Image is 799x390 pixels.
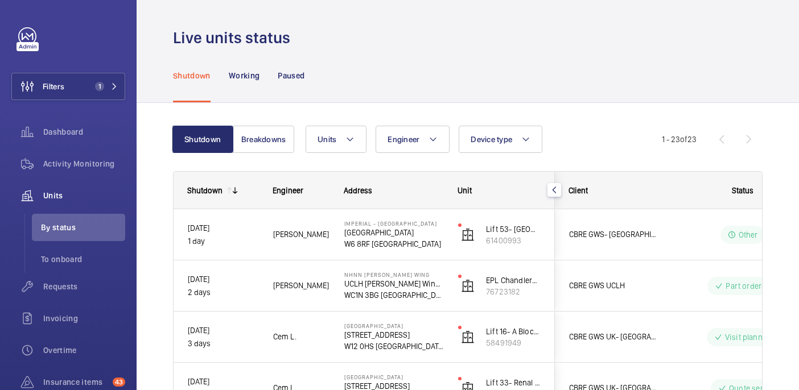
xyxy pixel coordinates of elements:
[344,186,372,195] span: Address
[41,222,125,233] span: By status
[344,271,443,278] p: NHNN [PERSON_NAME] Wing
[43,190,125,201] span: Units
[173,27,297,48] h1: Live units status
[11,73,125,100] button: Filters1
[43,376,108,388] span: Insurance items
[229,70,260,81] p: Working
[113,377,125,387] span: 43
[233,126,294,153] button: Breakdowns
[376,126,450,153] button: Engineer
[459,126,542,153] button: Device type
[278,70,304,81] p: Paused
[461,279,475,293] img: elevator.svg
[273,330,330,343] span: Cem L.
[344,329,443,341] p: [STREET_ADDRESS]
[188,324,258,337] p: [DATE]
[569,330,657,343] span: CBRE GWS UK- [GEOGRAPHIC_DATA] ([GEOGRAPHIC_DATA])
[680,135,687,144] span: of
[43,281,125,292] span: Requests
[95,82,104,91] span: 1
[273,228,330,241] span: [PERSON_NAME]
[188,286,258,299] p: 2 days
[188,375,258,388] p: [DATE]
[344,227,443,238] p: [GEOGRAPHIC_DATA]
[732,186,753,195] span: Status
[344,220,443,227] p: Imperial - [GEOGRAPHIC_DATA]
[461,330,475,344] img: elevator.svg
[569,279,657,292] span: CBRE GWS UCLH
[344,341,443,352] p: W12 0HS [GEOGRAPHIC_DATA]
[173,70,211,81] p: Shutdown
[486,377,541,388] p: Lift 33- Renal Building (LH) Building 555
[273,279,330,292] span: [PERSON_NAME]
[43,158,125,169] span: Activity Monitoring
[726,280,770,292] p: Part ordered
[486,337,541,348] p: 58491949
[662,135,697,143] span: 1 - 23 23
[306,126,366,153] button: Units
[188,222,258,235] p: [DATE]
[344,278,443,289] p: UCLH [PERSON_NAME] Wing, [STREET_ADDRESS],
[739,229,758,240] p: Other
[43,313,125,324] span: Invoicing
[461,228,475,242] img: elevator.svg
[569,186,588,195] span: Client
[43,126,125,138] span: Dashboard
[486,286,541,297] p: 76723182
[486,275,541,286] p: EPL ChandlerWing Mid 19
[188,337,258,350] p: 3 days
[344,289,443,301] p: WC1N 3BG [GEOGRAPHIC_DATA]
[486,235,541,246] p: 61400993
[188,235,258,248] p: 1 day
[318,135,336,144] span: Units
[41,254,125,265] span: To onboard
[388,135,419,144] span: Engineer
[187,186,223,195] div: Shutdown
[486,223,541,235] p: Lift 53- [GEOGRAPHIC_DATA] (Passenger)
[188,273,258,286] p: [DATE]
[725,331,771,343] p: Visit planned
[486,326,541,337] p: Lift 16- A Block West (LH) building 201
[458,186,541,195] div: Unit
[43,81,64,92] span: Filters
[273,186,303,195] span: Engineer
[569,228,657,241] span: CBRE GWS- [GEOGRAPHIC_DATA] ([GEOGRAPHIC_DATA])
[344,322,443,329] p: [GEOGRAPHIC_DATA]
[344,374,443,380] p: [GEOGRAPHIC_DATA]
[43,345,125,356] span: Overtime
[172,126,233,153] button: Shutdown
[344,238,443,250] p: W6 8RF [GEOGRAPHIC_DATA]
[471,135,512,144] span: Device type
